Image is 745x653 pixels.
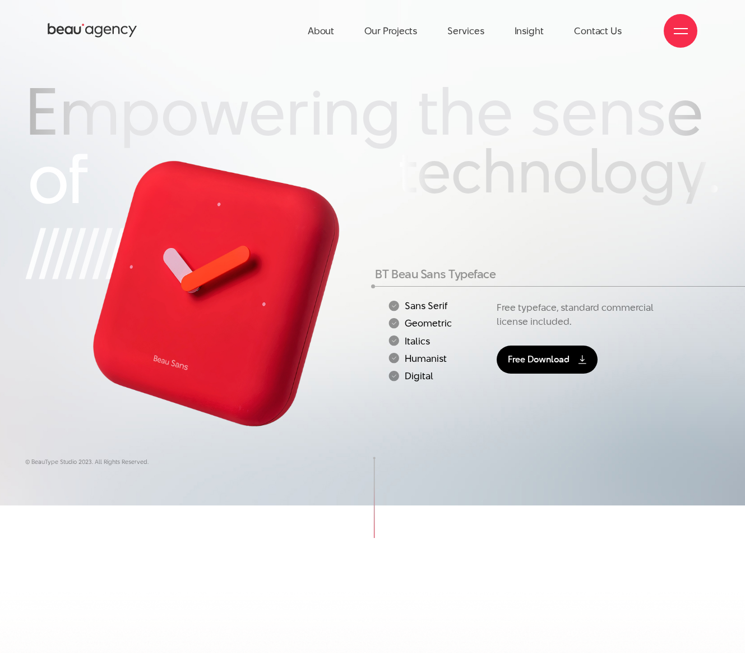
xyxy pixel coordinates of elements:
[388,301,491,311] li: Sans Serif
[497,346,598,374] a: Free Download
[388,318,491,329] li: Geometric
[497,301,661,329] p: Free typeface, standard commercial license included.
[388,353,491,364] li: Humanist
[25,154,220,280] img: hero-sharp-1.svg
[388,370,491,381] li: Digital
[25,79,720,151] h2: Empowering the sense
[398,140,720,208] h2: technology.
[84,150,355,441] img: This is Image
[375,268,661,280] h3: BT Beau Sans Typeface
[25,458,720,467] p: © BeauType Studio 2023. All Rights Reserved.
[388,335,491,346] li: Italics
